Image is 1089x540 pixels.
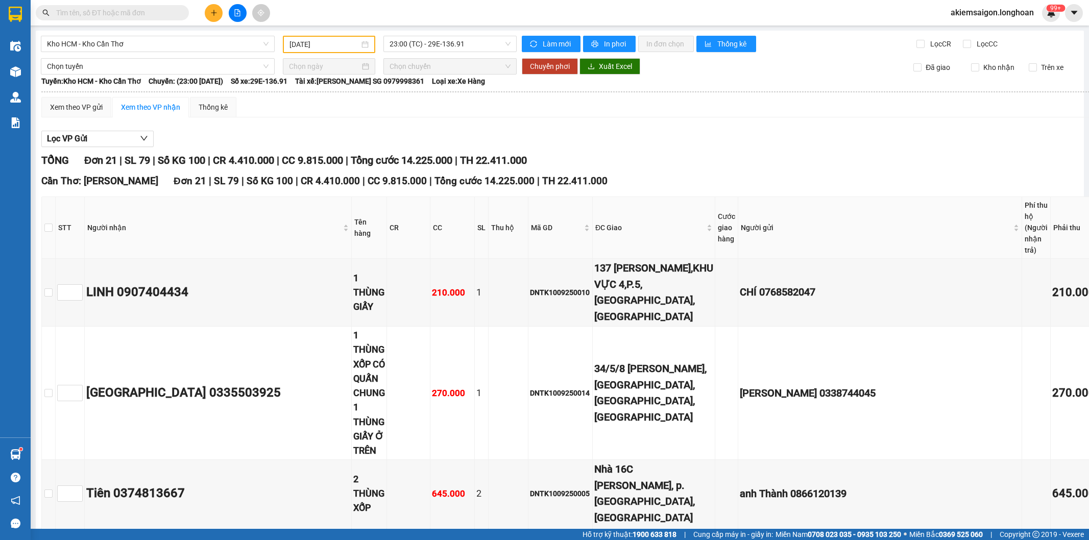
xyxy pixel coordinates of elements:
[432,386,473,400] div: 270.000
[11,519,20,528] span: message
[434,175,535,187] span: Tổng cước 14.225.000
[1070,8,1079,17] span: caret-down
[9,7,22,22] img: logo-vxr
[353,472,385,516] div: 2 THÙNG XỐP
[87,222,341,233] span: Người nhận
[19,448,22,451] sup: 1
[740,284,1020,300] div: CHÍ 0768582047
[1032,531,1039,538] span: copyright
[531,222,582,233] span: Mã GD
[595,222,705,233] span: ĐC Giao
[475,197,489,259] th: SL
[174,175,206,187] span: Đơn 21
[909,529,983,540] span: Miền Bắc
[717,38,748,50] span: Thống kê
[594,361,713,425] div: 34/5/8 [PERSON_NAME], [GEOGRAPHIC_DATA], [GEOGRAPHIC_DATA], [GEOGRAPHIC_DATA]
[522,58,578,75] button: Chuyển phơi
[530,488,591,499] div: DNTK1009250005
[1046,5,1065,12] sup: 366
[47,36,269,52] span: Kho HCM - Kho Cần Thơ
[1047,8,1056,17] img: icon-new-feature
[693,529,773,540] span: Cung cấp máy in - giấy in:
[432,286,473,300] div: 210.000
[808,530,901,538] strong: 0708 023 035 - 0935 103 250
[241,175,244,187] span: |
[42,9,50,16] span: search
[301,175,360,187] span: CR 4.410.000
[10,117,21,128] img: solution-icon
[47,132,87,145] span: Lọc VP Gửi
[476,486,487,501] div: 2
[460,154,527,166] span: TH 22.411.000
[990,529,992,540] span: |
[56,197,85,259] th: STT
[741,222,1011,233] span: Người gửi
[604,38,627,50] span: In phơi
[47,59,269,74] span: Chọn tuyến
[351,154,452,166] span: Tổng cước 14.225.000
[530,40,539,48] span: sync
[10,92,21,103] img: warehouse-icon
[1022,197,1051,259] th: Phí thu hộ (Người nhận trả)
[86,283,350,302] div: LINH 0907404434
[368,175,427,187] span: CC 9.815.000
[429,175,432,187] span: |
[591,40,600,48] span: printer
[696,36,756,52] button: bar-chartThống kê
[208,154,210,166] span: |
[50,102,103,113] div: Xem theo VP gửi
[979,62,1019,73] span: Kho nhận
[430,197,475,259] th: CC
[715,197,738,259] th: Cước giao hàng
[140,134,148,142] span: down
[594,461,713,526] div: Nhà 16C [PERSON_NAME], p. [GEOGRAPHIC_DATA], [GEOGRAPHIC_DATA]
[86,484,350,503] div: Tiên 0374813667
[522,36,580,52] button: syncLàm mới
[277,154,279,166] span: |
[214,175,239,187] span: SL 79
[684,529,686,540] span: |
[579,58,640,75] button: downloadXuất Excel
[257,9,264,16] span: aim
[125,154,150,166] span: SL 79
[973,38,999,50] span: Lọc CC
[432,487,473,501] div: 645.000
[119,154,122,166] span: |
[1065,4,1083,22] button: caret-down
[432,76,485,87] span: Loại xe: Xe Hàng
[41,175,158,187] span: Cần Thơ: [PERSON_NAME]
[583,36,636,52] button: printerIn phơi
[530,387,591,399] div: DNTK1009250014
[11,496,20,505] span: notification
[121,102,180,113] div: Xem theo VP nhận
[537,175,540,187] span: |
[939,530,983,538] strong: 0369 525 060
[289,61,360,72] input: Chọn ngày
[352,197,387,259] th: Tên hàng
[353,328,385,458] div: 1 THÙNG XỐP CÓ QUẤN CHUNG 1 THÙNG GIẤY Ở TRÊN
[149,76,223,87] span: Chuyến: (23:00 [DATE])
[41,77,141,85] b: Tuyến: Kho HCM - Kho Cần Thơ
[295,76,424,87] span: Tài xế: [PERSON_NAME] SG 0979998361
[528,327,593,460] td: DNTK1009250014
[199,102,228,113] div: Thống kê
[229,4,247,22] button: file-add
[153,154,155,166] span: |
[583,529,676,540] span: Hỗ trợ kỹ thuật:
[476,386,487,400] div: 1
[904,532,907,536] span: ⚪️
[10,449,21,460] img: warehouse-icon
[213,154,274,166] span: CR 4.410.000
[489,197,528,259] th: Thu hộ
[41,154,69,166] span: TỔNG
[543,38,572,50] span: Làm mới
[740,385,1020,401] div: [PERSON_NAME] 0338744045
[247,175,293,187] span: Số KG 100
[922,62,954,73] span: Đã giao
[209,175,211,187] span: |
[158,154,205,166] span: Số KG 100
[776,529,901,540] span: Miền Nam
[353,271,385,314] div: 1 THÙNG GIẤY
[390,36,510,52] span: 23:00 (TC) - 29E-136.91
[530,287,591,298] div: DNTK1009250010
